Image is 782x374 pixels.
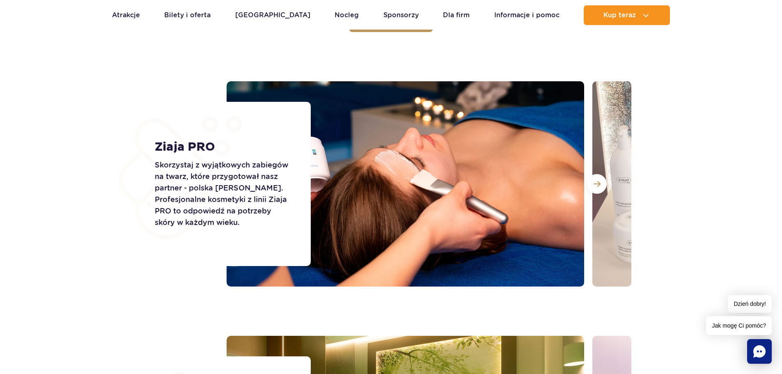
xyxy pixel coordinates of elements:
a: Dla firm [443,5,470,25]
button: Kup teraz [584,5,670,25]
a: Informacje i pomoc [494,5,560,25]
div: Chat [747,339,772,364]
span: Kup teraz [603,11,636,19]
a: Sponsorzy [383,5,419,25]
p: Skorzystaj z wyjątkowych zabiegów na twarz, które przygotował nasz partner - polska [PERSON_NAME]... [155,159,292,228]
a: Bilety i oferta [164,5,211,25]
a: [GEOGRAPHIC_DATA] [235,5,310,25]
a: Nocleg [335,5,359,25]
a: Atrakcje [112,5,140,25]
span: Dzień dobry! [728,295,772,313]
strong: Ziaja PRO [155,140,292,154]
span: Jak mogę Ci pomóc? [706,316,772,335]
